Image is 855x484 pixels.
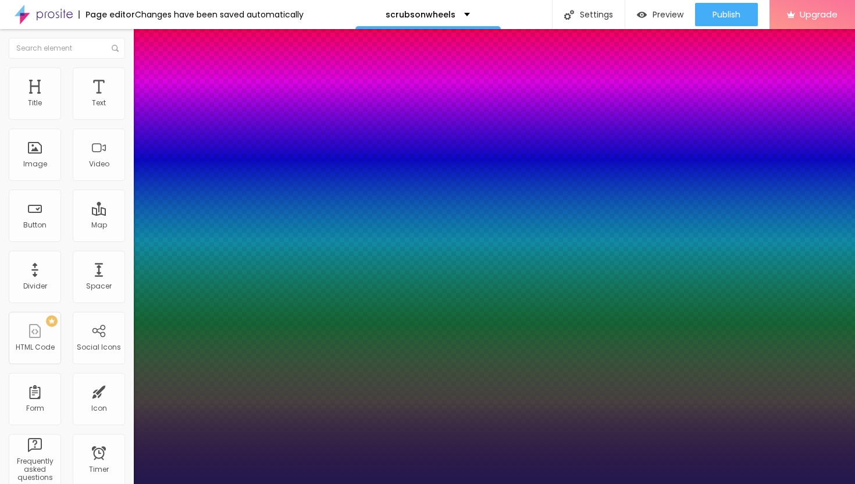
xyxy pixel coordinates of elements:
div: Frequently asked questions [12,457,58,482]
div: Divider [23,282,47,290]
div: Icon [91,404,107,412]
div: Image [23,160,47,168]
button: Publish [695,3,758,26]
button: Preview [625,3,695,26]
div: Form [26,404,44,412]
div: Video [89,160,109,168]
div: Map [91,221,107,229]
div: Timer [89,465,109,474]
div: Text [92,99,106,107]
span: Upgrade [800,9,838,19]
img: view-1.svg [637,10,647,20]
img: Icone [564,10,574,20]
div: Spacer [86,282,112,290]
span: Publish [712,10,740,19]
div: Button [23,221,47,229]
div: Page editor [79,10,135,19]
input: Search element [9,38,125,59]
div: Changes have been saved automatically [135,10,304,19]
img: Icone [112,45,119,52]
p: scrubsonwheels [386,10,455,19]
div: Social Icons [77,343,121,351]
div: HTML Code [16,343,55,351]
span: Preview [653,10,683,19]
div: Title [28,99,42,107]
